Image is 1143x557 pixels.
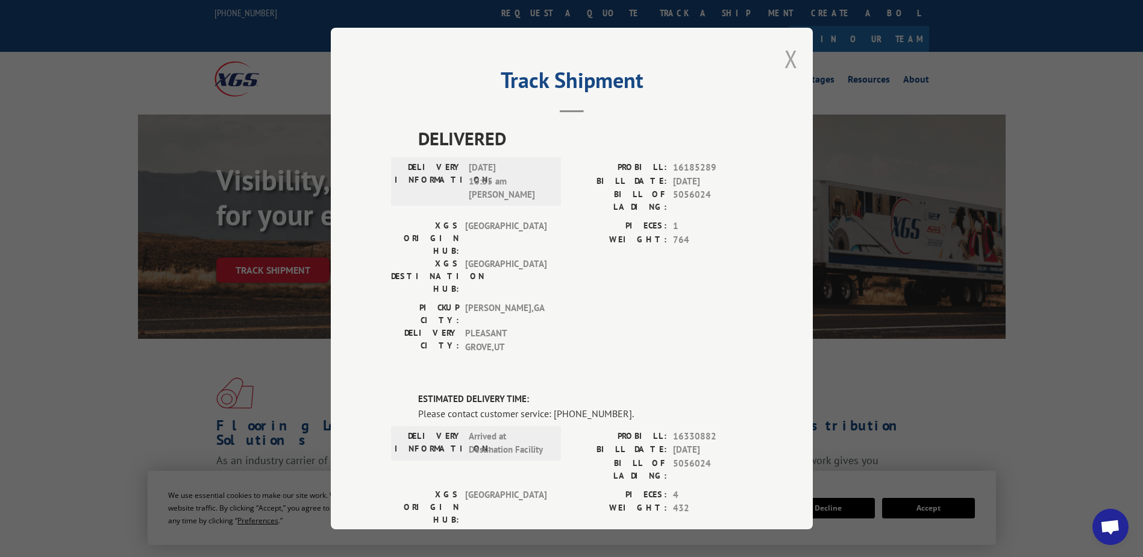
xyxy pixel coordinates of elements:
[572,443,667,457] label: BILL DATE:
[469,161,550,202] span: [DATE] 10:35 am [PERSON_NAME]
[572,233,667,247] label: WEIGHT:
[418,406,753,421] div: Please contact customer service: [PHONE_NUMBER].
[572,161,667,175] label: PROBILL:
[418,392,753,406] label: ESTIMATED DELIVERY TIME:
[572,502,667,515] label: WEIGHT:
[391,488,459,526] label: XGS ORIGIN HUB:
[673,488,753,502] span: 4
[391,327,459,354] label: DELIVERY CITY:
[673,457,753,482] span: 5056024
[465,257,546,295] span: [GEOGRAPHIC_DATA]
[572,219,667,233] label: PIECES:
[395,161,463,202] label: DELIVERY INFORMATION:
[391,257,459,295] label: XGS DESTINATION HUB:
[465,301,546,327] span: [PERSON_NAME] , GA
[673,233,753,247] span: 764
[673,502,753,515] span: 432
[469,430,550,457] span: Arrived at Destination Facility
[673,219,753,233] span: 1
[784,43,798,75] button: Close modal
[572,175,667,189] label: BILL DATE:
[572,457,667,482] label: BILL OF LADING:
[572,430,667,444] label: PROBILL:
[465,488,546,526] span: [GEOGRAPHIC_DATA]
[572,488,667,502] label: PIECES:
[572,188,667,213] label: BILL OF LADING:
[391,301,459,327] label: PICKUP CITY:
[465,327,546,354] span: PLEASANT GROVE , UT
[395,430,463,457] label: DELIVERY INFORMATION:
[391,72,753,95] h2: Track Shipment
[673,188,753,213] span: 5056024
[673,430,753,444] span: 16330882
[418,125,753,152] span: DELIVERED
[673,175,753,189] span: [DATE]
[1092,509,1129,545] a: Open chat
[673,161,753,175] span: 16185289
[673,443,753,457] span: [DATE]
[391,219,459,257] label: XGS ORIGIN HUB:
[465,219,546,257] span: [GEOGRAPHIC_DATA]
